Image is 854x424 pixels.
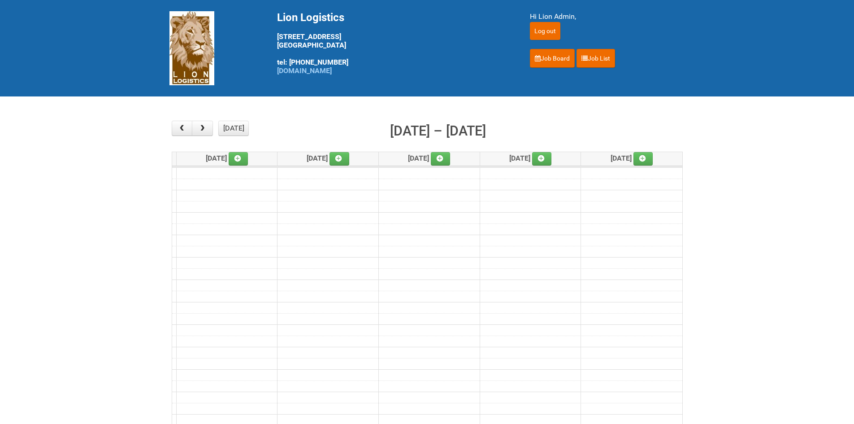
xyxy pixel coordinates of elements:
[169,44,214,52] a: Lion Logistics
[218,121,249,136] button: [DATE]
[532,152,552,166] a: Add an event
[277,11,344,24] span: Lion Logistics
[530,11,685,22] div: Hi Lion Admin,
[408,154,451,162] span: [DATE]
[431,152,451,166] a: Add an event
[277,66,332,75] a: [DOMAIN_NAME]
[530,22,560,40] input: Log out
[633,152,653,166] a: Add an event
[390,121,486,141] h2: [DATE] – [DATE]
[611,154,653,162] span: [DATE]
[206,154,248,162] span: [DATE]
[577,49,615,68] a: Job List
[169,11,214,85] img: Lion Logistics
[530,49,575,68] a: Job Board
[307,154,349,162] span: [DATE]
[509,154,552,162] span: [DATE]
[277,11,507,75] div: [STREET_ADDRESS] [GEOGRAPHIC_DATA] tel: [PHONE_NUMBER]
[329,152,349,166] a: Add an event
[229,152,248,166] a: Add an event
